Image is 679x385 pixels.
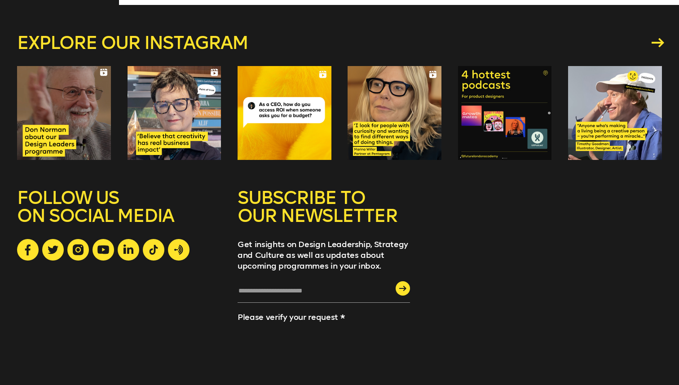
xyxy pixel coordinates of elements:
h5: FOLLOW US ON SOCIAL MEDIA [17,189,221,239]
label: Please verify your request * [238,312,344,322]
p: Get insights on Design Leadership, Strategy and Culture as well as updates about upcoming program... [238,239,410,271]
h5: SUBSCRIBE TO OUR NEWSLETTER [238,189,410,239]
a: Explore our instagram [17,34,662,52]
